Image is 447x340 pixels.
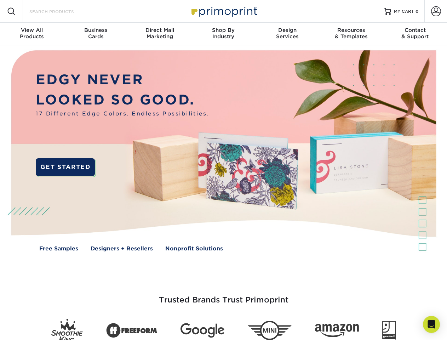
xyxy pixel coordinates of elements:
span: Resources [319,27,383,33]
p: EDGY NEVER [36,70,209,90]
a: DesignServices [256,23,319,45]
span: Design [256,27,319,33]
img: Amazon [315,324,359,338]
div: Cards [64,27,127,40]
a: Designers + Resellers [91,245,153,253]
a: Shop ByIndustry [191,23,255,45]
span: Business [64,27,127,33]
a: Contact& Support [383,23,447,45]
h3: Trusted Brands Trust Primoprint [17,278,431,313]
input: SEARCH PRODUCTS..... [29,7,98,16]
a: Direct MailMarketing [128,23,191,45]
img: Google [180,323,224,338]
div: & Support [383,27,447,40]
a: BusinessCards [64,23,127,45]
span: Contact [383,27,447,33]
a: Resources& Templates [319,23,383,45]
a: Nonprofit Solutions [165,245,223,253]
div: Services [256,27,319,40]
span: 0 [416,9,419,14]
span: MY CART [394,8,414,15]
span: Direct Mail [128,27,191,33]
img: Goodwill [382,321,396,340]
a: GET STARTED [36,158,95,176]
p: LOOKED SO GOOD. [36,90,209,110]
div: Industry [191,27,255,40]
span: Shop By [191,27,255,33]
div: Open Intercom Messenger [423,316,440,333]
div: Marketing [128,27,191,40]
span: 17 Different Edge Colors. Endless Possibilities. [36,110,209,118]
div: & Templates [319,27,383,40]
img: Primoprint [188,4,259,19]
a: Free Samples [39,245,78,253]
iframe: Google Customer Reviews [2,318,60,338]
